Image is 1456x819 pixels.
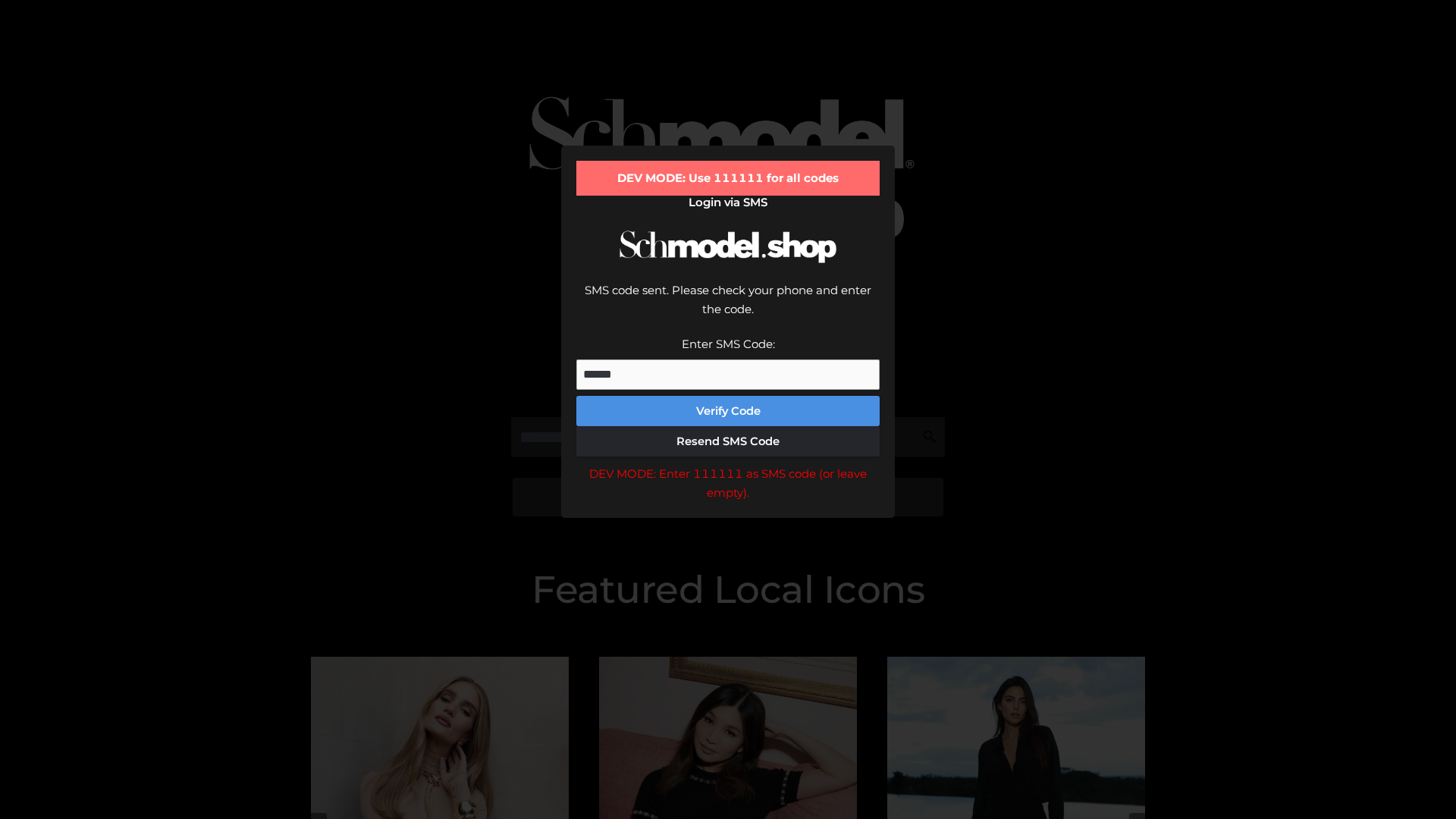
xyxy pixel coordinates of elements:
div: DEV MODE: Use 111111 for all codes [576,161,880,196]
img: Schmodel Logo [614,217,842,277]
div: SMS code sent. Please check your phone and enter the code. [576,281,880,334]
button: Resend SMS Code [576,426,880,457]
label: Enter SMS Code: [682,337,775,351]
div: DEV MODE: Enter 111111 as SMS code (or leave empty). [576,464,880,503]
button: Verify Code [576,396,880,426]
h2: Login via SMS [576,196,880,209]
